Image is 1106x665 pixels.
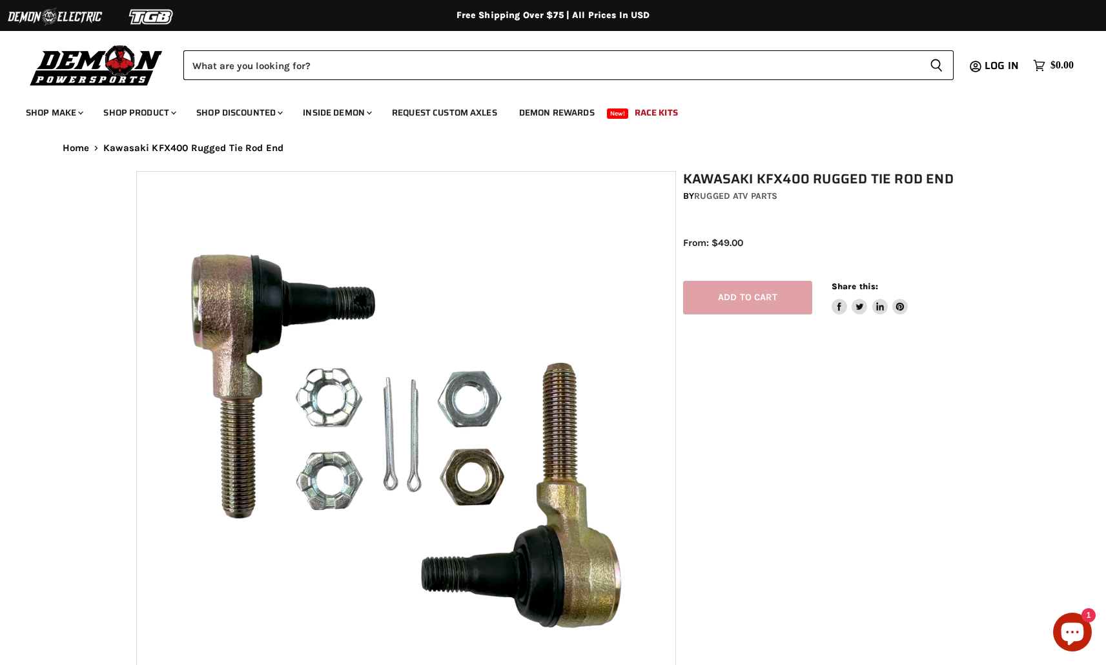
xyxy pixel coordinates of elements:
[832,281,878,291] span: Share this:
[919,50,954,80] button: Search
[1049,613,1096,655] inbox-online-store-chat: Shopify online store chat
[103,5,200,29] img: TGB Logo 2
[607,108,629,119] span: New!
[16,94,1070,126] ul: Main menu
[509,99,604,126] a: Demon Rewards
[6,5,103,29] img: Demon Electric Logo 2
[103,143,283,154] span: Kawasaki KFX400 Rugged Tie Rod End
[683,171,978,187] h1: Kawasaki KFX400 Rugged Tie Rod End
[694,190,777,201] a: Rugged ATV Parts
[832,281,908,315] aside: Share this:
[94,99,184,126] a: Shop Product
[683,237,743,249] span: From: $49.00
[183,50,919,80] input: Search
[293,99,380,126] a: Inside Demon
[183,50,954,80] form: Product
[37,143,1070,154] nav: Breadcrumbs
[1027,56,1080,75] a: $0.00
[683,189,978,203] div: by
[63,143,90,154] a: Home
[187,99,291,126] a: Shop Discounted
[26,42,167,88] img: Demon Powersports
[37,10,1070,21] div: Free Shipping Over $75 | All Prices In USD
[1050,59,1074,72] span: $0.00
[985,57,1019,74] span: Log in
[625,99,688,126] a: Race Kits
[979,60,1027,72] a: Log in
[382,99,507,126] a: Request Custom Axles
[16,99,91,126] a: Shop Make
